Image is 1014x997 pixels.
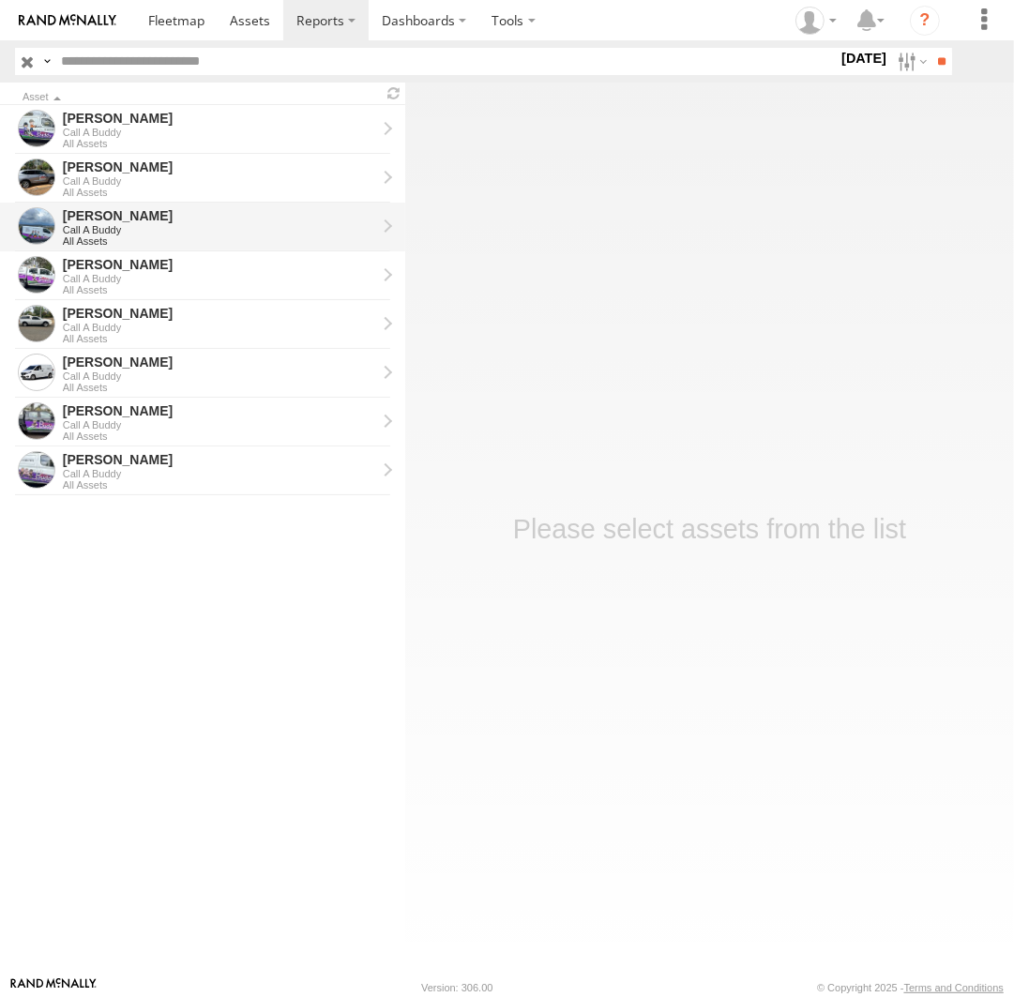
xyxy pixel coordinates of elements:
[63,138,376,149] div: All Assets
[63,333,376,344] div: All Assets
[838,48,890,68] label: [DATE]
[890,48,931,75] label: Search Filter Options
[789,7,843,35] div: Helen Mason
[19,14,116,27] img: rand-logo.svg
[63,468,376,479] div: Call A Buddy
[63,284,376,295] div: All Assets
[63,402,376,419] div: Kyle - View Asset History
[63,110,376,127] div: Tom - View Asset History
[910,6,940,36] i: ?
[63,224,376,235] div: Call A Buddy
[817,982,1004,993] div: © Copyright 2025 -
[63,175,376,187] div: Call A Buddy
[63,305,376,322] div: Andrew - View Asset History
[63,159,376,175] div: Chris - View Asset History
[63,273,376,284] div: Call A Buddy
[383,84,405,102] span: Refresh
[63,419,376,431] div: Call A Buddy
[10,978,97,997] a: Visit our Website
[63,382,376,393] div: All Assets
[63,235,376,247] div: All Assets
[63,127,376,138] div: Call A Buddy
[63,354,376,370] div: Michael - View Asset History
[63,479,376,491] div: All Assets
[904,982,1004,993] a: Terms and Conditions
[39,48,54,75] label: Search Query
[63,207,376,224] div: Jamie - View Asset History
[63,431,376,442] div: All Assets
[23,93,375,102] div: Click to Sort
[421,982,492,993] div: Version: 306.00
[63,451,376,468] div: Peter - View Asset History
[63,256,376,273] div: Daniel - View Asset History
[63,370,376,382] div: Call A Buddy
[63,187,376,198] div: All Assets
[63,322,376,333] div: Call A Buddy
